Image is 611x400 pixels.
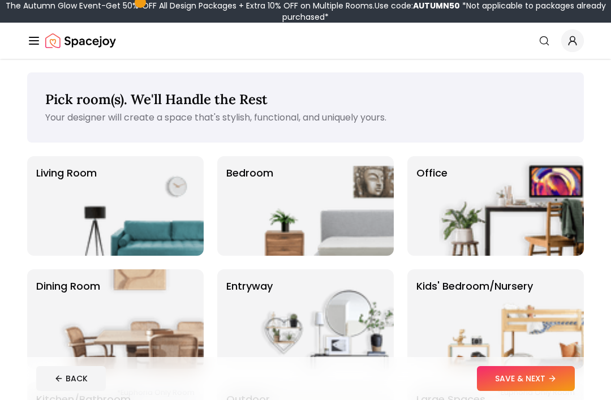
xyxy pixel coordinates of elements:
img: Living Room [59,156,204,256]
a: Spacejoy [45,29,116,52]
button: SAVE & NEXT [477,366,575,391]
img: Dining Room [59,269,204,369]
p: Living Room [36,165,97,247]
p: Your designer will create a space that's stylish, functional, and uniquely yours. [45,111,566,124]
p: Bedroom [226,165,273,247]
p: Kids' Bedroom/Nursery [416,278,533,360]
span: Pick room(s). We'll Handle the Rest [45,91,268,108]
img: entryway [249,269,394,369]
img: Spacejoy Logo [45,29,116,52]
p: Office [416,165,448,247]
img: Kids' Bedroom/Nursery [439,269,584,369]
p: Dining Room [36,278,100,360]
p: entryway [226,278,273,360]
button: BACK [36,366,106,391]
img: Bedroom [249,156,394,256]
img: Office [439,156,584,256]
nav: Global [27,23,584,59]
